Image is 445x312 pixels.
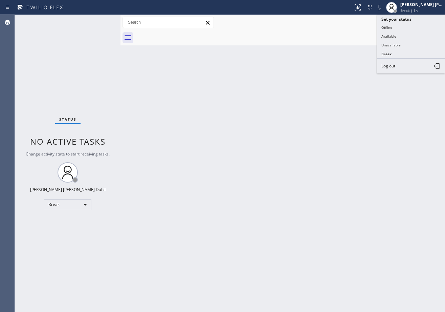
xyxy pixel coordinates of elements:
[44,199,91,210] div: Break
[400,2,443,7] div: [PERSON_NAME] [PERSON_NAME] Dahil
[30,187,106,192] div: [PERSON_NAME] [PERSON_NAME] Dahil
[30,136,106,147] span: No active tasks
[59,117,76,122] span: Status
[375,3,384,12] button: Mute
[123,17,214,28] input: Search
[26,151,110,157] span: Change activity state to start receiving tasks.
[400,8,418,13] span: Break | 1h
